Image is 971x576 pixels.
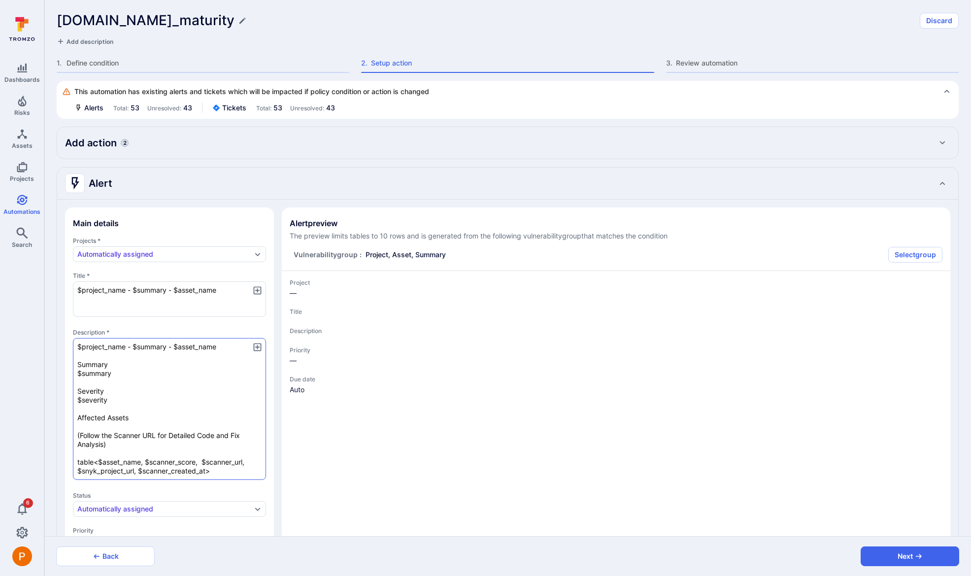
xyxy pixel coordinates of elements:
[290,308,942,315] span: Title
[861,546,959,566] button: Next
[254,505,262,513] button: Expand dropdown
[326,103,335,112] span: 43
[57,58,65,68] span: 1 .
[84,103,103,113] span: Alerts
[23,498,33,508] span: 6
[147,104,181,112] span: Unresolved:
[73,218,119,228] h2: Main details
[290,356,942,366] span: alert priority
[12,546,32,566] div: Peter Baker
[73,338,266,480] textarea: $project_name - $summary - $asset_name Summary $summary Severity $severity Affected Assets (Follo...
[676,58,959,68] span: Review automation
[77,505,252,513] button: Automatically assigned
[222,103,246,113] span: Tickets
[113,104,129,112] span: Total:
[290,279,942,286] span: Project
[57,127,958,159] div: Expand
[73,272,266,279] label: Title *
[67,38,113,45] span: Add description
[73,329,266,336] label: Description *
[290,346,942,354] span: Priority
[183,103,192,112] span: 43
[888,247,942,263] button: Selectgroup
[366,250,446,260] span: Project, Asset, Summary
[121,139,129,147] span: Actions counter
[290,231,942,241] span: The preview limits tables to 10 rows and is generated from the following vulnerability group that...
[14,109,30,116] span: Risks
[256,104,271,112] span: Total:
[63,87,951,97] div: This automation has existing alerts and tickets which will be impacted if policy condition or act...
[73,492,266,517] div: Status toggle
[360,250,362,260] span: :
[57,36,113,46] button: Add description
[371,58,654,68] span: Setup action
[56,546,155,566] button: Back
[74,87,429,97] span: This automation has existing alerts and tickets which will be impacted if policy condition or act...
[65,136,117,150] h2: Add action
[57,168,958,199] div: Collapse Alert action settings
[290,385,942,395] span: alert due date
[73,527,266,534] p: Priority
[4,76,40,83] span: Dashboards
[77,250,153,258] div: Automatically assigned
[10,175,34,182] span: Projects
[67,58,349,68] span: Define condition
[361,58,369,68] span: 2 .
[290,218,942,228] h2: Alert preview
[12,142,33,149] span: Assets
[73,237,266,262] div: Projects * toggle
[290,104,324,112] span: Unresolved:
[666,58,674,68] span: 3 .
[290,375,942,383] span: Due date
[290,288,942,298] span: alert project
[290,327,942,335] span: Description
[73,237,266,244] span: Projects *
[290,279,942,395] div: alert fields overview
[57,12,234,29] h1: [DOMAIN_NAME]_maturity
[294,250,358,260] span: Vulnerability group
[77,250,252,258] button: Automatically assigned
[273,103,282,112] span: 53
[254,250,262,258] button: Expand dropdown
[920,13,959,29] button: Discard
[238,17,246,25] button: Edit title
[12,546,32,566] img: ACg8ocICMCW9Gtmm-eRbQDunRucU07-w0qv-2qX63v-oG-s=s96-c
[73,281,266,317] textarea: $project_name - $summary - $asset_name
[131,103,139,112] span: 53
[65,173,112,193] h2: Alert action settings
[73,492,266,499] span: Status
[77,505,153,513] div: Automatically assigned
[12,241,32,248] span: Search
[3,208,40,215] span: Automations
